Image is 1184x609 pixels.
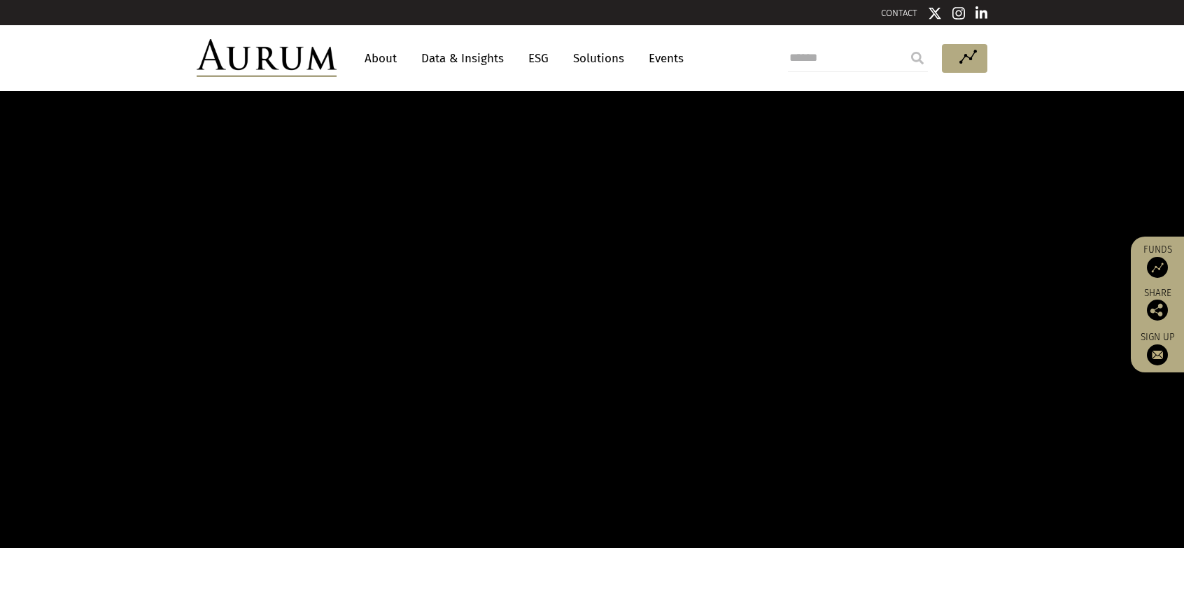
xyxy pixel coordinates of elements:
div: Share [1138,288,1177,321]
a: About [358,45,404,71]
img: Share this post [1147,300,1168,321]
a: Funds [1138,244,1177,278]
img: Aurum [197,39,337,77]
input: Submit [903,44,931,72]
a: Events [642,45,684,71]
a: Data & Insights [414,45,511,71]
a: ESG [521,45,556,71]
a: CONTACT [881,8,917,18]
img: Sign up to our newsletter [1147,344,1168,365]
img: Linkedin icon [975,6,988,20]
a: Solutions [566,45,631,71]
img: Twitter icon [928,6,942,20]
img: Access Funds [1147,257,1168,278]
a: Sign up [1138,331,1177,365]
img: Instagram icon [952,6,965,20]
